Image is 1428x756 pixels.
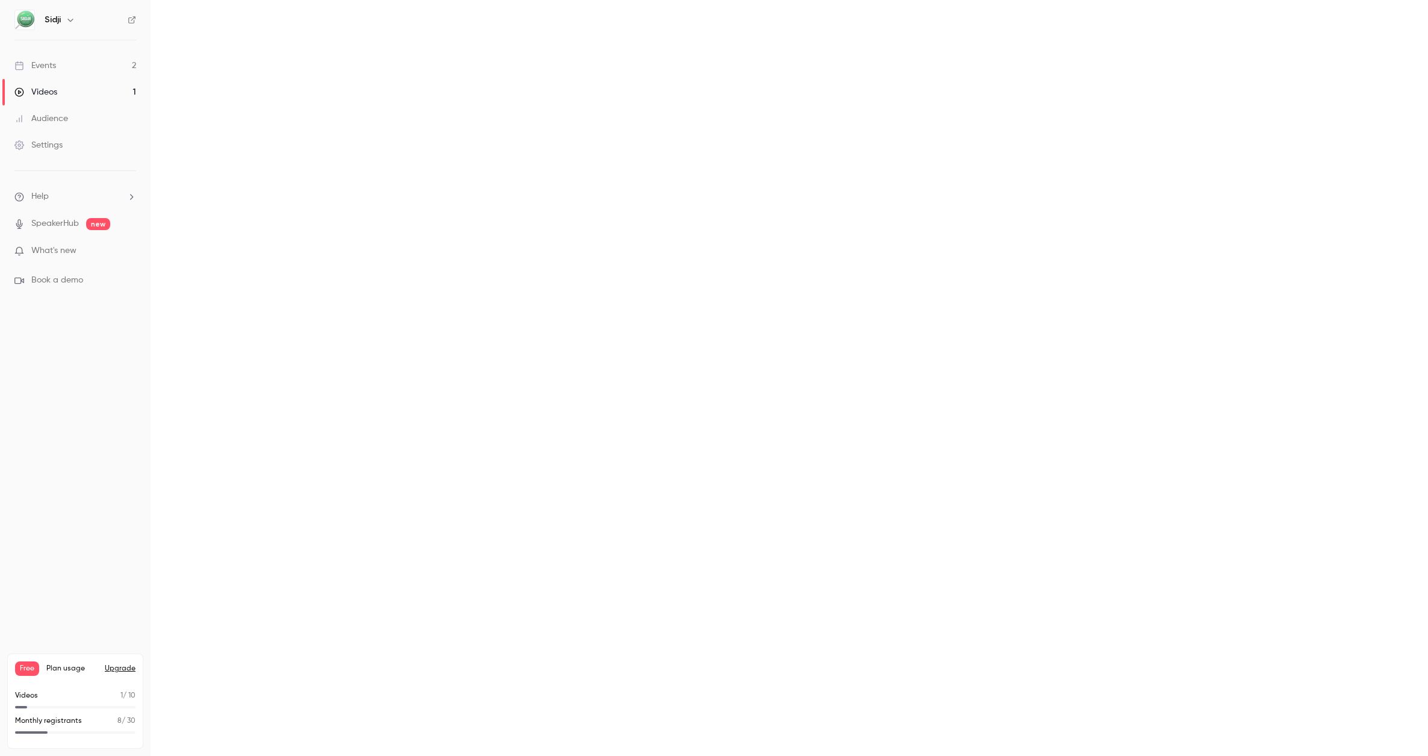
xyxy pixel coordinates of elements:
span: 8 [117,717,122,725]
li: help-dropdown-opener [14,190,136,203]
button: Upgrade [105,664,136,673]
a: SpeakerHub [31,217,79,230]
span: Plan usage [46,664,98,673]
span: Book a demo [31,274,83,287]
p: Monthly registrants [15,716,82,726]
span: Help [31,190,49,203]
span: new [86,218,110,230]
span: 1 [120,692,123,699]
div: Videos [14,86,57,98]
div: Settings [14,139,63,151]
p: / 30 [117,716,136,726]
div: Events [14,60,56,72]
p: Videos [15,690,38,701]
h6: Sidji [45,14,61,26]
p: / 10 [120,690,136,701]
img: Sidji [15,10,34,30]
div: Audience [14,113,68,125]
span: Free [15,661,39,676]
span: What's new [31,245,76,257]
